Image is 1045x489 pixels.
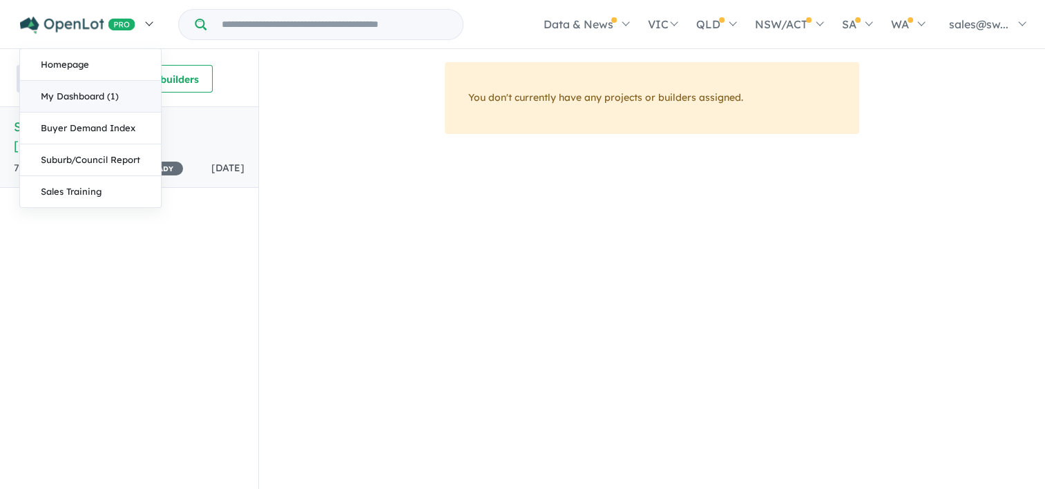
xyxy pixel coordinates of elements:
a: Sales Training [20,176,161,207]
input: Try estate name, suburb, builder or developer [209,10,460,39]
h5: Swell - Woolgoolga , [GEOGRAPHIC_DATA] [14,117,245,155]
div: 7 Enquir ies [14,160,183,177]
a: Buyer Demand Index [20,113,161,144]
span: [DATE] [211,162,245,174]
a: Suburb/Council Report [20,144,161,176]
div: You don't currently have any projects or builders assigned. [445,62,859,134]
span: sales@sw... [949,17,1008,31]
a: Homepage [20,49,161,81]
a: My Dashboard (1) [20,81,161,113]
img: Openlot PRO Logo White [20,17,135,34]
